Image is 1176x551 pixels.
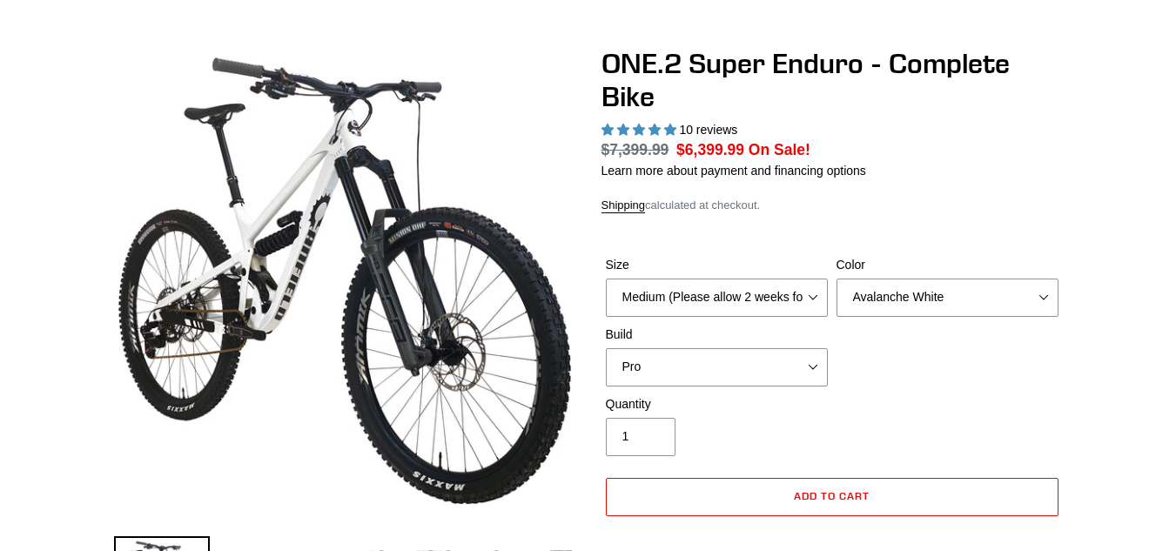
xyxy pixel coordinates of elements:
[837,256,1058,274] label: Color
[606,395,828,413] label: Quantity
[679,123,737,137] span: 10 reviews
[601,141,669,158] s: $7,399.99
[676,141,744,158] span: $6,399.99
[601,198,646,213] a: Shipping
[794,489,870,502] span: Add to cart
[749,138,810,161] span: On Sale!
[601,123,680,137] span: 5.00 stars
[601,47,1063,114] h1: ONE.2 Super Enduro - Complete Bike
[606,256,828,274] label: Size
[606,326,828,344] label: Build
[601,164,866,178] a: Learn more about payment and financing options
[606,478,1058,516] button: Add to cart
[601,197,1063,214] div: calculated at checkout.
